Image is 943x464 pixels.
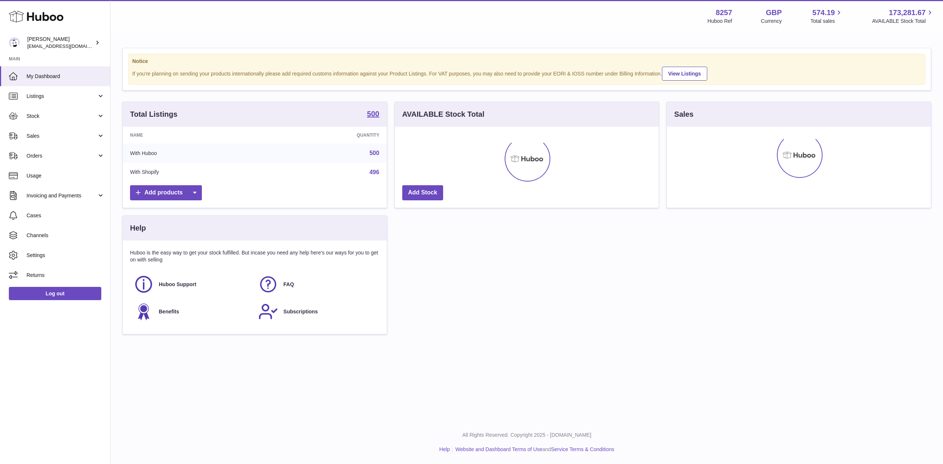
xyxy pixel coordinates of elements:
[27,212,105,219] span: Cases
[265,127,386,144] th: Quantity
[439,446,450,452] a: Help
[27,36,94,50] div: [PERSON_NAME]
[810,8,843,25] a: 574.19 Total sales
[258,274,375,294] a: FAQ
[872,8,934,25] a: 173,281.67 AVAILABLE Stock Total
[123,127,265,144] th: Name
[761,18,782,25] div: Currency
[27,192,97,199] span: Invoicing and Payments
[123,163,265,182] td: With Shopify
[708,18,732,25] div: Huboo Ref
[27,133,97,140] span: Sales
[402,109,484,119] h3: AVAILABLE Stock Total
[369,169,379,175] a: 496
[766,8,782,18] strong: GBP
[369,150,379,156] a: 500
[674,109,693,119] h3: Sales
[130,249,379,263] p: Huboo is the easy way to get your stock fulfilled. But incase you need any help here's our ways f...
[283,281,294,288] span: FAQ
[9,287,101,300] a: Log out
[455,446,542,452] a: Website and Dashboard Terms of Use
[889,8,926,18] span: 173,281.67
[132,66,921,81] div: If you're planning on sending your products internationally please add required customs informati...
[159,281,196,288] span: Huboo Support
[810,18,843,25] span: Total sales
[130,223,146,233] h3: Help
[27,272,105,279] span: Returns
[716,8,732,18] strong: 8257
[130,185,202,200] a: Add products
[453,446,614,453] li: and
[27,113,97,120] span: Stock
[27,252,105,259] span: Settings
[812,8,835,18] span: 574.19
[116,432,937,439] p: All Rights Reserved. Copyright 2025 - [DOMAIN_NAME]
[27,93,97,100] span: Listings
[402,185,443,200] a: Add Stock
[551,446,614,452] a: Service Terms & Conditions
[134,274,251,294] a: Huboo Support
[27,152,97,159] span: Orders
[27,172,105,179] span: Usage
[130,109,178,119] h3: Total Listings
[123,144,265,163] td: With Huboo
[27,73,105,80] span: My Dashboard
[27,232,105,239] span: Channels
[27,43,108,49] span: [EMAIL_ADDRESS][DOMAIN_NAME]
[258,302,375,321] a: Subscriptions
[9,37,20,48] img: don@skinsgolf.com
[367,110,379,117] strong: 500
[662,67,707,81] a: View Listings
[367,110,379,119] a: 500
[132,58,921,65] strong: Notice
[283,308,318,315] span: Subscriptions
[159,308,179,315] span: Benefits
[872,18,934,25] span: AVAILABLE Stock Total
[134,302,251,321] a: Benefits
